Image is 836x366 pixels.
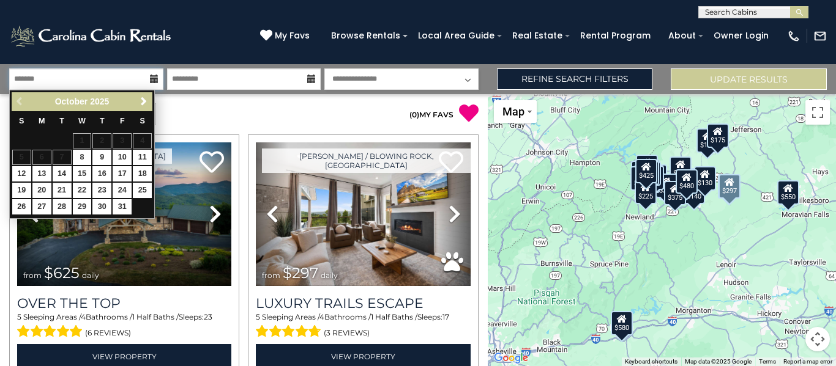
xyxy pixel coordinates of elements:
span: 23 [204,312,212,321]
button: Update Results [671,68,827,90]
span: Saturday [140,117,145,125]
div: $140 [684,179,706,203]
a: Add to favorites [200,150,224,176]
div: $175 [696,128,718,153]
span: 1 Half Baths / [132,312,179,321]
button: Map camera controls [805,327,830,351]
a: 17 [113,166,132,181]
span: from [23,271,42,280]
div: Sleeping Areas / Bathrooms / Sleeps: [256,312,470,341]
button: Change map style [494,100,537,123]
div: $230 [630,166,652,190]
div: $297 [718,174,741,199]
span: Map data ©2025 Google [685,358,752,365]
a: 28 [53,199,72,214]
div: $550 [778,180,800,204]
a: 12 [12,166,31,181]
span: Sunday [19,117,24,125]
span: Wednesday [78,117,86,125]
a: 8 [73,150,92,165]
a: 23 [92,183,111,198]
a: Real Estate [506,26,569,45]
a: 29 [73,199,92,214]
a: 16 [92,166,111,181]
a: 24 [113,183,132,198]
div: $230 [655,173,677,197]
a: 30 [92,199,111,214]
span: October [55,97,88,106]
span: (3 reviews) [324,325,370,341]
span: 5 [17,312,21,321]
a: Next [136,94,151,109]
a: 22 [73,183,92,198]
a: (0)MY FAVS [409,110,453,119]
div: $225 [635,180,657,204]
a: Report a map error [783,358,832,365]
a: 15 [73,166,92,181]
span: Monday [39,117,45,125]
a: Open this area in Google Maps (opens a new window) [491,350,531,366]
button: Toggle fullscreen view [805,100,830,125]
div: $349 [670,156,692,181]
span: Tuesday [59,117,64,125]
img: phone-regular-white.png [787,29,801,43]
span: daily [82,271,99,280]
span: from [262,271,280,280]
a: 9 [92,150,111,165]
span: My Favs [275,29,310,42]
span: 2025 [90,97,109,106]
div: $375 [664,180,686,205]
span: 4 [319,312,324,321]
span: daily [321,271,338,280]
div: $580 [611,310,633,335]
a: 14 [53,166,72,181]
span: $625 [44,264,80,282]
span: Map [502,105,524,118]
a: Local Area Guide [412,26,501,45]
span: 17 [442,312,449,321]
img: White-1-2.png [9,24,174,48]
span: Next [139,97,149,106]
a: 19 [12,183,31,198]
a: 11 [133,150,152,165]
a: My Favs [260,29,313,43]
a: Owner Login [707,26,775,45]
a: 20 [32,183,51,198]
img: thumbnail_168695581.jpeg [256,142,470,286]
span: 1 Half Baths / [371,312,417,321]
a: 18 [133,166,152,181]
img: mail-regular-white.png [813,29,827,43]
a: 27 [32,199,51,214]
span: (6 reviews) [85,325,131,341]
a: 31 [113,199,132,214]
a: Luxury Trails Escape [256,295,470,312]
a: Refine Search Filters [497,68,653,90]
span: Friday [120,117,125,125]
a: 21 [53,183,72,198]
div: $130 [695,166,717,191]
a: Terms (opens in new tab) [759,358,776,365]
a: 10 [113,150,132,165]
div: $125 [636,154,659,178]
div: $480 [676,169,698,193]
a: 13 [32,166,51,181]
a: Over The Top [17,295,231,312]
span: 4 [81,312,86,321]
a: About [662,26,702,45]
div: $425 [636,158,658,183]
span: 0 [412,110,417,119]
a: Rental Program [574,26,657,45]
img: Google [491,350,531,366]
span: 5 [256,312,260,321]
a: 26 [12,199,31,214]
span: ( ) [409,110,419,119]
a: Browse Rentals [325,26,406,45]
span: Thursday [100,117,105,125]
span: $297 [283,264,318,282]
div: $175 [707,123,729,147]
button: Keyboard shortcuts [625,357,677,366]
a: [PERSON_NAME] / Blowing Rock, [GEOGRAPHIC_DATA] [262,148,470,173]
div: Sleeping Areas / Bathrooms / Sleeps: [17,312,231,341]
